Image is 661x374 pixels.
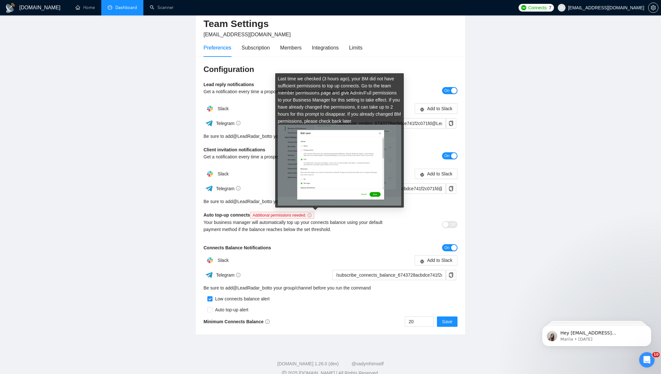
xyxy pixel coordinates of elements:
[150,5,174,10] a: searchScanner
[216,272,241,278] span: Telegram
[437,316,457,327] button: Save
[427,170,452,177] span: Add to Slack
[277,361,339,366] a: [DOMAIN_NAME] 1.26.0 (dev)
[205,271,213,279] img: ww3wtPAAAAAElFTkSuQmCC
[204,64,457,75] h3: Configuration
[236,273,240,277] span: info-circle
[204,254,216,267] img: hpQkSZIkSZIkSZIkSZIkSZIkSZIkSZIkSZIkSZIkSZIkSZIkSZIkSZIkSZIkSZIkSZIkSZIkSZIkSZIkSZIkSZIkSZIkSZIkS...
[444,152,449,159] span: On
[218,258,229,263] span: Slack
[204,88,394,95] div: Get a notification every time a proposal that is sent from your team gets a new reply.
[442,318,452,325] span: Save
[420,107,424,112] span: slack
[351,361,384,366] a: @vadymhimself
[233,284,268,291] a: @LeadRadar_bot
[278,125,401,206] img: top_up_permissions.6d54db3b.png
[559,5,564,10] span: user
[236,186,240,191] span: info-circle
[241,44,270,52] div: Subscription
[204,32,291,37] span: [EMAIL_ADDRESS][DOMAIN_NAME]
[265,319,270,324] span: info-circle
[349,44,363,52] div: Limits
[204,153,394,160] div: Get a notification every time a prospect invites you to submit a proposal.
[415,103,457,114] button: slackAdd to Slack
[444,244,449,251] span: On
[446,272,456,278] span: copy
[639,352,655,368] iframe: Intercom live chat
[444,87,449,94] span: On
[216,121,241,126] span: Telegram
[450,221,455,228] span: Off
[233,198,268,205] a: @LeadRadar_bot
[218,106,229,111] span: Slack
[420,172,424,177] span: slack
[415,255,457,265] button: slackAdd to Slack
[420,259,424,263] span: slack
[5,3,15,13] img: logo
[204,167,216,180] img: hpQkSZIkSZIkSZIkSZIkSZIkSZIkSZIkSZIkSZIkSZIkSZIkSZIkSZIkSZIkSZIkSZIkSZIkSZIkSZIkSZIkSZIkSZIkSZIkS...
[213,306,249,313] div: Auto top-up alert
[204,245,271,250] b: Connects Balance Notifications
[204,102,216,115] img: hpQkSZIkSZIkSZIkSZIkSZIkSZIkSZIkSZIkSZIkSZIkSZIkSZIkSZIkSZIkSZIkSZIkSZIkSZIkSZIkSZIkSZIkSZIkSZIkS...
[549,4,551,11] span: 7
[446,118,456,129] button: copy
[204,133,457,140] div: Be sure to add to your group/channel before you run the command
[652,352,660,357] span: 10
[532,312,661,357] iframe: Intercom notifications message
[204,319,270,324] b: Minimum Connects Balance
[204,82,254,87] b: Lead reply notifications
[204,198,457,205] div: Be sure to add to your group/channel before you run the command
[204,17,457,31] h2: Team Settings
[213,295,270,302] div: Low connects balance alert
[250,212,314,219] span: Additional permissions needed.
[204,147,265,152] b: Client invitation notifications
[648,3,658,13] button: setting
[446,186,456,191] span: copy
[648,5,658,10] a: setting
[427,105,452,112] span: Add to Slack
[295,90,320,95] a: permissions
[204,284,457,291] div: Be sure to add to your group/channel before you run the command
[446,270,456,280] button: copy
[205,184,213,192] img: ww3wtPAAAAAElFTkSuQmCC
[204,44,231,52] div: Preferences
[446,121,456,126] span: copy
[205,119,213,127] img: ww3wtPAAAAAElFTkSuQmCC
[108,5,137,10] a: dashboardDashboard
[308,213,312,217] span: info-circle
[275,73,404,208] div: Last time we checked ( 3 hours ago ), your BM did not have sufficient permissions to top up conne...
[236,121,240,125] span: info-circle
[415,169,457,179] button: slackAdd to Slack
[233,133,268,140] a: @LeadRadar_bot
[427,257,452,264] span: Add to Slack
[528,4,548,11] span: Connects:
[216,186,241,191] span: Telegram
[280,44,302,52] div: Members
[446,183,456,194] button: copy
[76,5,95,10] a: homeHome
[312,44,339,52] div: Integrations
[204,219,394,233] div: Your business manager will automatically top up your connects balance using your default payment ...
[521,5,526,10] img: upwork-logo.png
[204,212,317,218] b: Auto top-up connects
[218,171,229,176] span: Slack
